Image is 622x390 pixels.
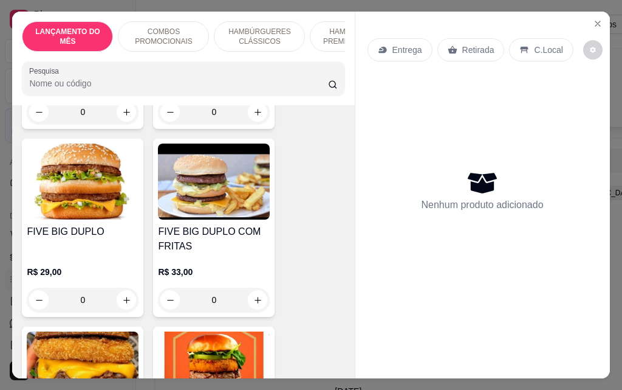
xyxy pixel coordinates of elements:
p: LANÇAMENTO DO MÊS [32,27,103,46]
img: product-image [158,144,270,220]
p: R$ 33,00 [158,266,270,278]
button: Close [588,14,607,33]
h4: FIVE BIG DUPLO [27,225,138,239]
img: product-image [27,144,138,220]
p: C.Local [534,44,562,56]
input: Pesquisa [29,77,328,89]
p: R$ 29,00 [27,266,138,278]
p: Nenhum produto adicionado [422,198,544,212]
p: HAMBÚRGUER PREMIUM (TODA A LINHA PREMIUM ACOMPANHA FRITAS DE CORTESIA ) [320,27,391,46]
h4: FIVE BIG DUPLO COM FRITAS [158,225,270,254]
p: Entrega [392,44,422,56]
p: COMBOS PROMOCIONAIS [128,27,199,46]
label: Pesquisa [29,66,63,76]
p: HAMBÚRGUERES CLÁSSICOS [224,27,295,46]
p: Retirada [462,44,494,56]
button: decrease-product-quantity [583,40,603,60]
